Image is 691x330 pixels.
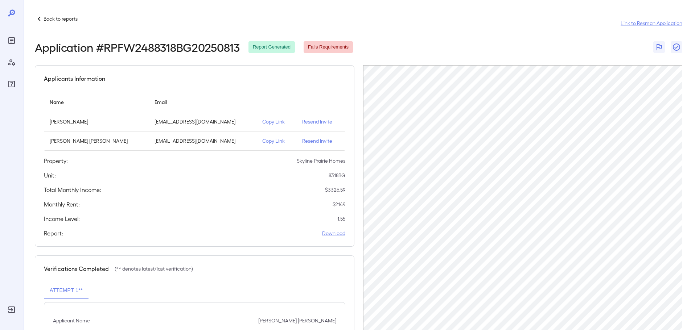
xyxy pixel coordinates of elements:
[6,35,17,46] div: Reports
[44,156,68,165] h5: Property:
[44,171,56,180] h5: Unit:
[653,41,665,53] button: Flag Report
[53,317,90,324] p: Applicant Name
[44,15,78,22] p: Back to reports
[671,41,682,53] button: Close Report
[322,230,345,237] a: Download
[304,44,353,51] span: Fails Requirements
[44,282,89,299] button: Attempt 1**
[44,229,63,238] h5: Report:
[44,214,80,223] h5: Income Level:
[149,92,257,112] th: Email
[297,157,345,164] p: Skyline Prairie Homes
[44,92,149,112] th: Name
[325,186,345,193] p: $ 3326.59
[44,264,109,273] h5: Verifications Completed
[155,137,251,145] p: [EMAIL_ADDRESS][DOMAIN_NAME]
[6,304,17,316] div: Log Out
[155,118,251,125] p: [EMAIL_ADDRESS][DOMAIN_NAME]
[44,200,80,209] h5: Monthly Rent:
[337,215,345,222] p: 1.55
[621,20,682,27] a: Link to Resman Application
[333,201,345,208] p: $ 2149
[262,118,291,125] p: Copy Link
[329,172,345,179] p: 8318BG
[302,137,339,145] p: Resend Invite
[44,74,105,83] h5: Applicants Information
[44,185,101,194] h5: Total Monthly Income:
[6,57,17,68] div: Manage Users
[35,41,240,54] h2: Application # RPFW2488318BG20250813
[248,44,295,51] span: Report Generated
[302,118,339,125] p: Resend Invite
[115,265,193,272] p: (** denotes latest/last verification)
[44,92,345,151] table: simple table
[262,137,291,145] p: Copy Link
[258,317,336,324] p: [PERSON_NAME] [PERSON_NAME]
[50,137,143,145] p: [PERSON_NAME] [PERSON_NAME]
[50,118,143,125] p: [PERSON_NAME]
[6,78,17,90] div: FAQ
